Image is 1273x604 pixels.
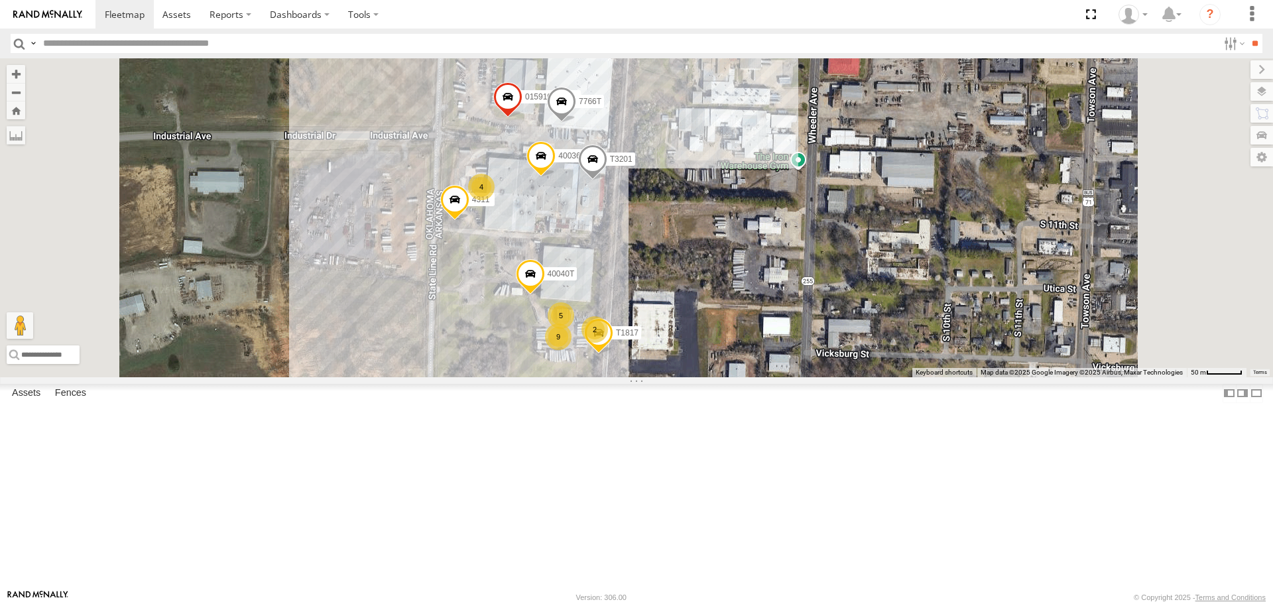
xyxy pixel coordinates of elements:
[548,302,574,329] div: 5
[7,312,33,339] button: Drag Pegman onto the map to open Street View
[28,34,38,53] label: Search Query
[981,369,1183,376] span: Map data ©2025 Google Imagery ©2025 Airbus, Maxar Technologies
[48,385,93,403] label: Fences
[7,83,25,101] button: Zoom out
[1191,369,1206,376] span: 50 m
[610,154,633,164] span: T3201
[545,324,572,350] div: 9
[1253,369,1267,375] a: Terms
[1187,368,1246,377] button: Map Scale: 50 m per 51 pixels
[581,316,608,343] div: 2
[1199,4,1221,25] i: ?
[525,92,591,101] span: 015910001881005
[1134,593,1266,601] div: © Copyright 2025 -
[1250,148,1273,166] label: Map Settings
[1114,5,1152,25] div: Dwight Wallace
[468,174,495,200] div: 4
[916,368,973,377] button: Keyboard shortcuts
[1250,384,1263,403] label: Hide Summary Table
[7,101,25,119] button: Zoom Home
[558,151,585,160] span: 40036T
[579,97,601,106] span: 7766T
[1223,384,1236,403] label: Dock Summary Table to the Left
[616,329,638,338] span: T1817
[548,270,575,279] span: 40040T
[13,10,82,19] img: rand-logo.svg
[1219,34,1247,53] label: Search Filter Options
[5,385,47,403] label: Assets
[1236,384,1249,403] label: Dock Summary Table to the Right
[7,65,25,83] button: Zoom in
[7,126,25,145] label: Measure
[576,593,627,601] div: Version: 306.00
[1195,593,1266,601] a: Terms and Conditions
[7,591,68,604] a: Visit our Website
